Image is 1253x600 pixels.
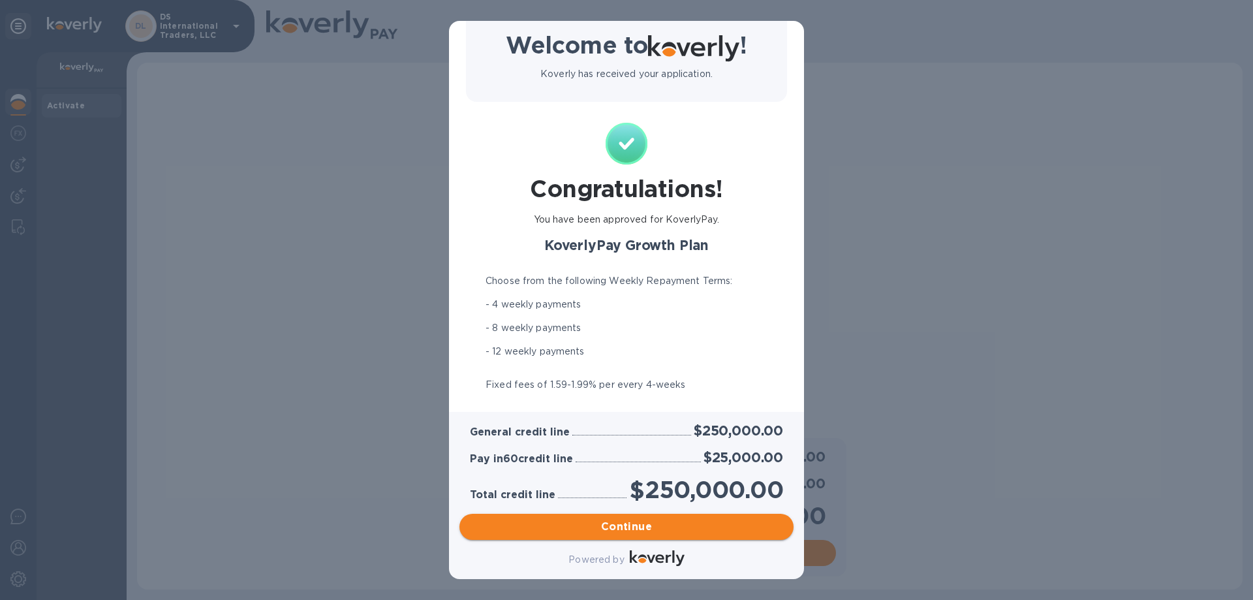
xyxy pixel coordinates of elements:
[487,67,766,81] p: Koverly has received your application.
[704,449,783,466] h2: $25,000.00
[470,453,573,466] h3: Pay in 60 credit line
[486,274,732,288] p: Choose from the following Weekly Repayment Terms:
[486,378,686,392] p: Fixed fees of 1.59-1.99% per every 4-weeks
[630,550,685,566] img: Logo
[470,519,783,535] span: Continue
[487,31,766,62] h1: Welcome to !
[568,553,624,567] p: Powered by
[466,237,787,253] h2: KoverlyPay Growth Plan
[694,422,783,439] h2: $250,000.00
[534,213,720,227] p: You have been approved for KoverlyPay.
[486,321,581,335] p: - 8 weekly payments
[470,489,555,501] h3: Total credit line
[470,426,570,439] h3: General credit line
[459,514,794,540] button: Continue
[530,175,722,202] h1: Congratulations!
[486,298,581,311] p: - 4 weekly payments
[486,345,585,358] p: - 12 weekly payments
[629,476,783,503] h1: $250,000.00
